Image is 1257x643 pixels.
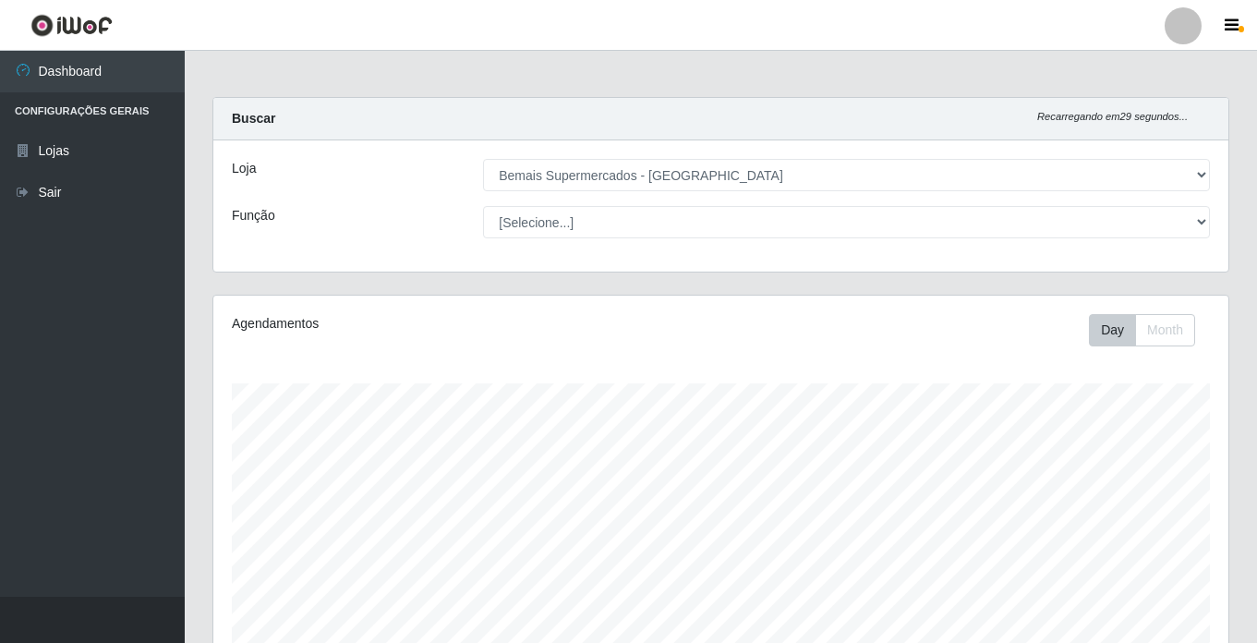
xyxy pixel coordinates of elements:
[232,111,275,126] strong: Buscar
[1089,314,1136,346] button: Day
[1089,314,1210,346] div: Toolbar with button groups
[232,206,275,225] label: Função
[1089,314,1195,346] div: First group
[232,159,256,178] label: Loja
[30,14,113,37] img: CoreUI Logo
[1135,314,1195,346] button: Month
[1037,111,1188,122] i: Recarregando em 29 segundos...
[232,314,623,334] div: Agendamentos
